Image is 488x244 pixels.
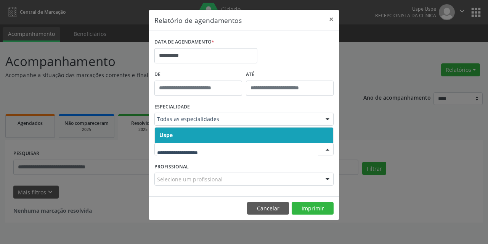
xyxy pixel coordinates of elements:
[154,36,214,48] label: DATA DE AGENDAMENTO
[324,10,339,29] button: Close
[159,131,173,139] span: Uspe
[157,115,318,123] span: Todas as especialidades
[246,69,334,81] label: ATÉ
[157,175,223,183] span: Selecione um profissional
[154,161,189,173] label: PROFISSIONAL
[292,202,334,215] button: Imprimir
[154,69,242,81] label: De
[154,15,242,25] h5: Relatório de agendamentos
[247,202,289,215] button: Cancelar
[154,101,190,113] label: ESPECIALIDADE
